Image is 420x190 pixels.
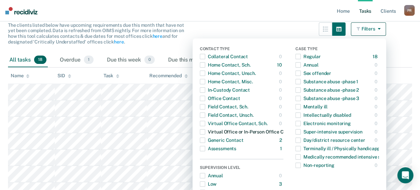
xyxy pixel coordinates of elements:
[295,76,359,87] div: Substance abuse - phase 1
[295,51,321,62] div: Regular
[200,93,240,104] div: Office Contact
[57,73,71,79] div: SID
[375,101,379,112] div: 0
[279,170,283,181] div: 0
[200,101,248,112] div: Field Contact, Sch.
[279,93,283,104] div: 0
[279,85,283,95] div: 0
[114,39,124,44] a: here
[149,73,187,79] div: Recommended
[280,143,283,154] div: 1
[200,126,298,137] div: Virtual Office or In-Person Office Contact
[295,46,379,53] div: Case Type
[375,76,379,87] div: 0
[200,118,268,129] div: Virtual Office Contact, Sch.
[295,160,334,171] div: Non-reporting
[5,7,37,14] img: Recidiviz
[295,135,365,146] div: Day/district resource center
[375,126,379,137] div: 0
[144,56,155,64] span: 0
[295,110,351,120] div: Intellectually disabled
[200,170,223,181] div: Annual
[104,73,119,79] div: Task
[34,56,46,64] span: 18
[200,135,244,146] div: Generic Contact
[200,165,283,171] div: Supervision Level
[58,53,95,68] div: Overdue1
[167,53,221,68] div: Due this month17
[279,101,283,112] div: 0
[375,93,379,104] div: 0
[279,51,283,62] div: 0
[84,56,94,64] span: 1
[200,143,236,154] div: Assessments
[375,68,379,79] div: 0
[279,118,283,129] div: 0
[375,160,379,171] div: 0
[279,135,283,146] div: 2
[295,126,363,137] div: Super-intensive supervision
[200,51,248,62] div: Collateral Contact
[397,167,413,183] div: Open Intercom Messenger
[404,5,415,16] button: PR
[351,22,386,36] button: Filters
[152,33,162,39] a: here
[295,118,351,129] div: Electronic monitoring
[200,76,253,87] div: Home Contact, Misc.
[295,60,318,70] div: Annual
[200,60,251,70] div: Home Contact, Sch.
[295,143,385,154] div: Terminally ill / Physically handicapped
[200,85,250,95] div: In-Custody Contact
[200,46,283,53] div: Contact Type
[279,179,283,189] div: 3
[279,68,283,79] div: 0
[279,76,283,87] div: 0
[295,68,331,79] div: Sex offender
[404,5,415,16] div: P R
[295,101,327,112] div: Mentally ill
[277,60,283,70] div: 10
[200,179,217,189] div: Low
[375,110,379,120] div: 0
[375,85,379,95] div: 0
[279,110,283,120] div: 0
[295,85,359,95] div: Substance abuse - phase 2
[295,152,403,162] div: Medically recommended intensive supervision
[8,22,184,44] span: The clients listed below have upcoming requirements due this month that have not yet been complet...
[375,118,379,129] div: 0
[375,135,379,146] div: 0
[373,51,379,62] div: 18
[295,93,360,104] div: Substance abuse - phase 3
[200,110,254,120] div: Field Contact, Unsch.
[106,53,156,68] div: Due this week0
[8,53,48,68] div: All tasks18
[375,60,379,70] div: 0
[11,73,29,79] div: Name
[200,68,256,79] div: Home Contact, Unsch.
